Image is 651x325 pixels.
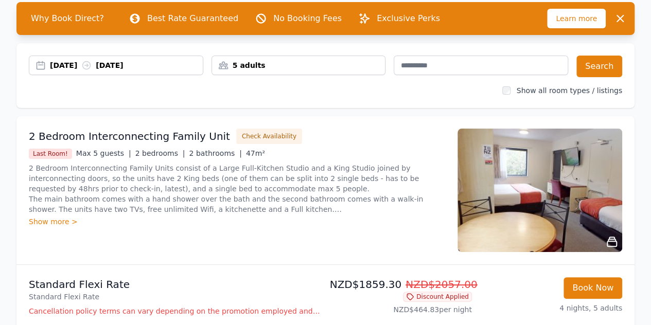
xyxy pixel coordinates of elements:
[29,149,72,159] span: Last Room!
[273,12,342,25] p: No Booking Fees
[147,12,238,25] p: Best Rate Guaranteed
[135,149,185,157] span: 2 bedrooms |
[29,163,445,214] p: 2 Bedroom Interconnecting Family Units consist of a Large Full-Kitchen Studio and a King Studio j...
[576,56,622,77] button: Search
[50,60,203,70] div: [DATE] [DATE]
[480,303,622,313] p: 4 nights, 5 adults
[330,304,472,315] p: NZD$464.83 per night
[564,277,622,299] button: Book Now
[29,129,230,143] h3: 2 Bedroom Interconnecting Family Unit
[189,149,242,157] span: 2 bathrooms |
[236,129,302,144] button: Check Availability
[517,86,622,95] label: Show all room types / listings
[29,292,322,302] p: Standard Flexi Rate
[29,277,322,292] p: Standard Flexi Rate
[330,277,472,292] p: NZD$1859.30
[246,149,265,157] span: 47m²
[212,60,385,70] div: 5 adults
[406,278,478,291] span: NZD$2057.00
[29,306,322,316] p: Cancellation policy terms can vary depending on the promotion employed and the time of stay of th...
[547,9,606,28] span: Learn more
[23,8,112,29] span: Why Book Direct?
[76,149,131,157] span: Max 5 guests |
[403,292,472,302] span: Discount Applied
[377,12,440,25] p: Exclusive Perks
[29,216,445,227] div: Show more >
